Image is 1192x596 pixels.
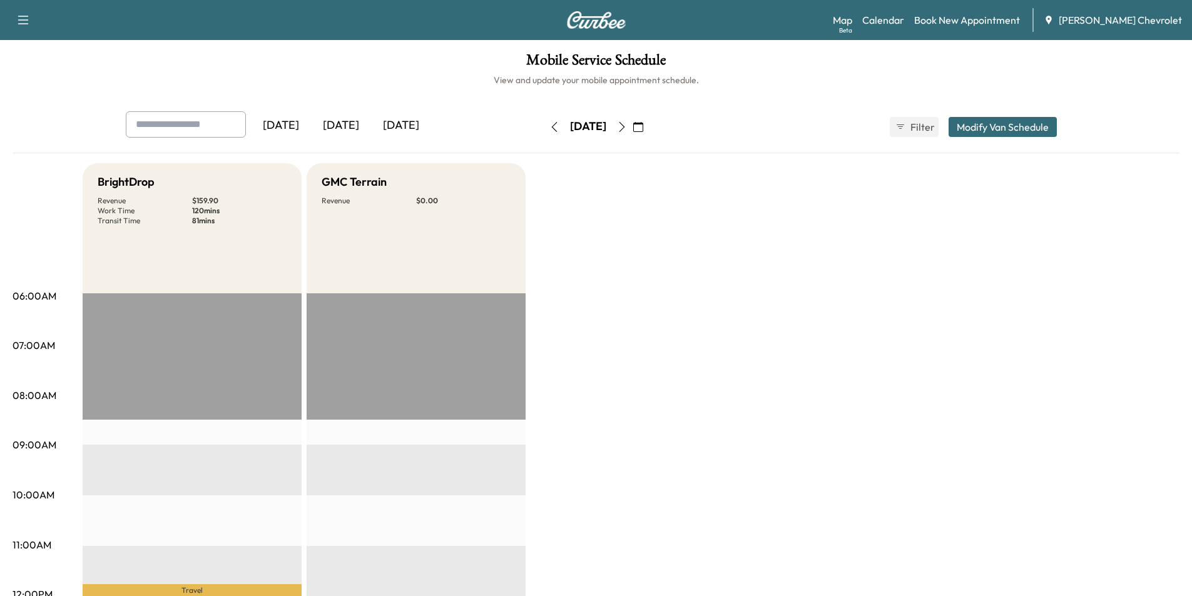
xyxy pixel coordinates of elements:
div: Beta [839,26,852,35]
span: Filter [910,119,933,134]
img: Curbee Logo [566,11,626,29]
p: 11:00AM [13,537,51,552]
p: Transit Time [98,216,192,226]
div: [DATE] [251,111,311,140]
p: Work Time [98,206,192,216]
h5: GMC Terrain [322,173,387,191]
p: 120 mins [192,206,287,216]
h1: Mobile Service Schedule [13,53,1179,74]
p: 07:00AM [13,338,55,353]
p: Revenue [98,196,192,206]
p: 09:00AM [13,437,56,452]
p: $ 159.90 [192,196,287,206]
p: Travel [83,584,302,596]
button: Filter [890,117,939,137]
p: 06:00AM [13,288,56,303]
a: Book New Appointment [914,13,1020,28]
div: [DATE] [371,111,431,140]
h5: BrightDrop [98,173,155,191]
p: $ 0.00 [416,196,511,206]
a: Calendar [862,13,904,28]
div: [DATE] [570,119,606,134]
p: 10:00AM [13,487,54,502]
button: Modify Van Schedule [949,117,1057,137]
p: Revenue [322,196,416,206]
span: [PERSON_NAME] Chevrolet [1059,13,1182,28]
p: 81 mins [192,216,287,226]
h6: View and update your mobile appointment schedule. [13,74,1179,86]
p: 08:00AM [13,388,56,403]
a: MapBeta [833,13,852,28]
div: [DATE] [311,111,371,140]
